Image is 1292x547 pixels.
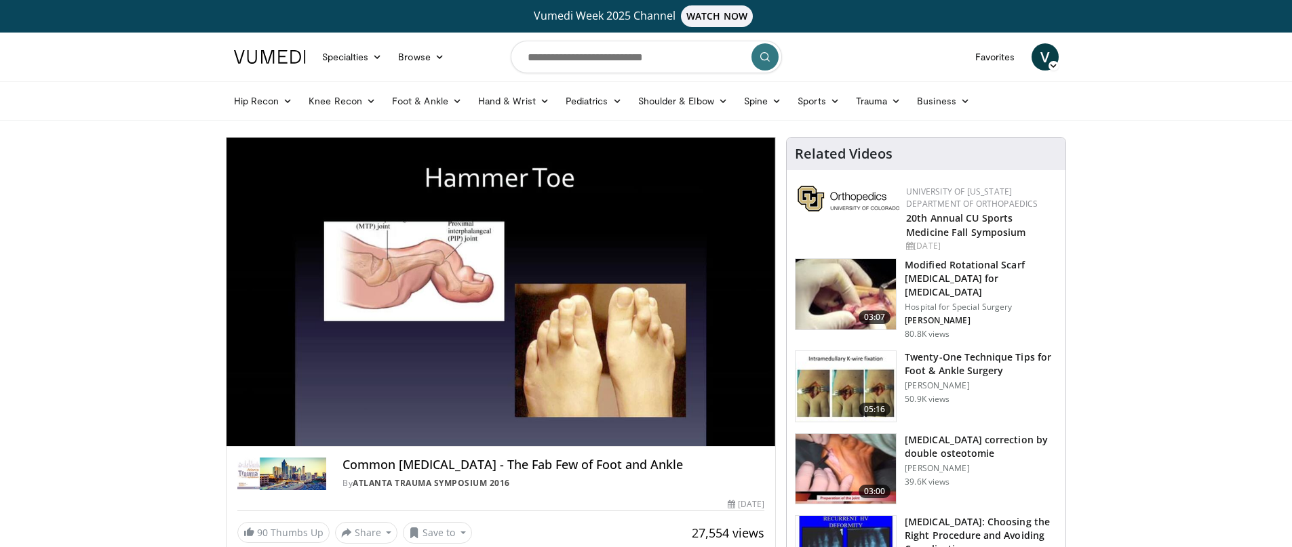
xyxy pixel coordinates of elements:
img: 294729_0000_1.png.150x105_q85_crop-smart_upscale.jpg [796,434,896,504]
a: 90 Thumbs Up [237,522,330,543]
p: 39.6K views [905,477,950,487]
a: 05:16 Twenty-One Technique Tips for Foot & Ankle Surgery [PERSON_NAME] 50.9K views [795,350,1057,422]
p: 80.8K views [905,329,950,340]
button: Share [335,522,398,544]
a: Trauma [848,87,909,115]
img: Atlanta Trauma Symposium 2016 [237,458,327,490]
span: 90 [257,526,268,539]
a: 03:07 Modified Rotational Scarf [MEDICAL_DATA] for [MEDICAL_DATA] Hospital for Special Surgery [P... [795,258,1057,340]
a: Specialties [314,43,391,70]
a: Favorites [967,43,1023,70]
input: Search topics, interventions [511,41,782,73]
a: V [1032,43,1059,70]
h3: [MEDICAL_DATA] correction by double osteotomie [905,433,1057,460]
a: 03:00 [MEDICAL_DATA] correction by double osteotomie [PERSON_NAME] 39.6K views [795,433,1057,505]
a: Browse [390,43,452,70]
p: 50.9K views [905,394,950,405]
a: Hip Recon [226,87,301,115]
span: 03:00 [859,485,891,498]
a: Vumedi Week 2025 ChannelWATCH NOW [236,5,1057,27]
div: By [342,477,764,489]
h4: Common [MEDICAL_DATA] - The Fab Few of Foot and Ankle [342,458,764,472]
img: 6702e58c-22b3-47ce-9497-b1c0ae175c4c.150x105_q85_crop-smart_upscale.jpg [796,351,896,422]
h3: Modified Rotational Scarf [MEDICAL_DATA] for [MEDICAL_DATA] [905,258,1057,299]
a: Knee Recon [300,87,384,115]
a: Hand & Wrist [470,87,557,115]
h3: Twenty-One Technique Tips for Foot & Ankle Surgery [905,350,1057,378]
a: Spine [736,87,789,115]
button: Save to [403,522,472,544]
a: 20th Annual CU Sports Medicine Fall Symposium [906,211,1025,239]
img: VuMedi Logo [234,50,306,64]
a: Atlanta Trauma Symposium 2016 [353,477,510,489]
span: 05:16 [859,403,891,416]
a: Sports [789,87,848,115]
img: Scarf_Osteotomy_100005158_3.jpg.150x105_q85_crop-smart_upscale.jpg [796,259,896,329]
a: Pediatrics [557,87,630,115]
p: [PERSON_NAME] [905,463,1057,474]
span: 27,554 views [692,525,764,541]
video-js: Video Player [227,138,776,447]
a: University of [US_STATE] Department of Orthopaedics [906,186,1038,209]
h4: Related Videos [795,146,893,162]
span: 03:07 [859,310,891,324]
a: Shoulder & Elbow [630,87,736,115]
div: [DATE] [906,240,1055,252]
img: 355603a8-37da-49b6-856f-e00d7e9307d3.png.150x105_q85_autocrop_double_scale_upscale_version-0.2.png [798,186,899,211]
span: WATCH NOW [681,5,753,27]
p: [PERSON_NAME] [905,315,1057,326]
p: Hospital for Special Surgery [905,302,1057,312]
a: Foot & Ankle [384,87,470,115]
p: [PERSON_NAME] [905,380,1057,391]
a: Business [909,87,978,115]
div: [DATE] [728,498,764,510]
